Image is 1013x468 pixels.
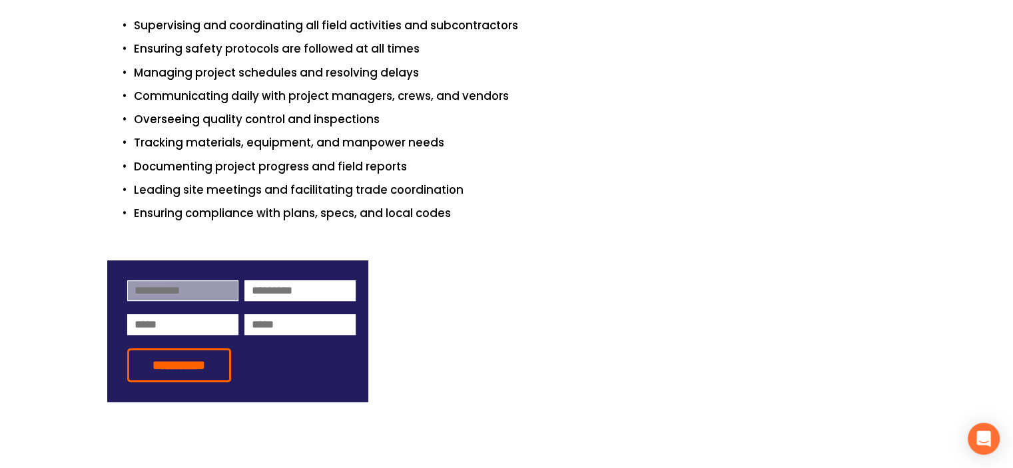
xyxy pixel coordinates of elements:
p: Ensuring safety protocols are followed at all times [134,40,906,58]
p: Communicating daily with project managers, crews, and vendors [134,87,906,105]
p: Supervising and coordinating all field activities and subcontractors [134,17,906,35]
p: Tracking materials, equipment, and manpower needs [134,134,906,152]
p: Managing project schedules and resolving delays [134,64,906,82]
p: Leading site meetings and facilitating trade coordination [134,181,906,199]
p: Documenting project progress and field reports [134,158,906,176]
div: Open Intercom Messenger [968,423,1000,455]
p: Overseeing quality control and inspections [134,111,906,128]
p: Ensuring compliance with plans, specs, and local codes [134,204,906,222]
